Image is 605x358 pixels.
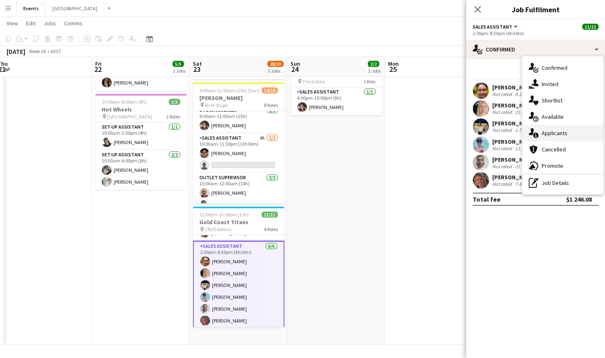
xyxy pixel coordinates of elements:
[513,127,529,133] div: 1.7km
[7,20,18,27] span: View
[388,60,399,67] span: Mon
[261,211,278,218] span: 11/11
[94,64,102,74] span: 22
[64,20,83,27] span: Comms
[513,145,532,151] div: 11.6km
[522,76,603,92] div: Invited
[193,218,284,226] h3: Gold Coast Titans
[173,68,185,74] div: 2 Jobs
[193,94,284,102] h3: [PERSON_NAME]
[268,68,283,74] div: 3 Jobs
[473,24,512,30] span: Sales Assistant
[199,211,249,218] span: 12:00pm-11:00pm (11h)
[205,102,228,108] span: River Stage
[166,113,180,120] span: 2 Roles
[95,94,187,190] app-job-card: 10:00am-6:00pm (8h)3/3Hot Wheels [GEOGRAPHIC_DATA]2 RolesSet-up Assistant1/110:00am-2:00pm (4h)[P...
[172,61,184,67] span: 5/5
[193,82,284,203] app-job-card: 9:00am-12:00am (15h) (Sun)14/16[PERSON_NAME] River Stage8 RolesStaffing Manager1/19:00am-12:00am ...
[522,141,603,158] div: Cancelled
[492,173,543,181] div: [PERSON_NAME]
[492,145,513,151] div: Not rated
[522,92,603,109] div: Shortlist
[513,163,532,169] div: 21.9km
[95,60,102,67] span: Fri
[364,78,375,84] span: 1 Role
[387,64,399,74] span: 25
[169,99,180,105] span: 3/3
[23,18,39,29] a: Edit
[102,99,147,105] span: 10:00am-6:00pm (8h)
[192,64,202,74] span: 23
[522,158,603,174] div: Promote
[95,63,187,91] app-card-role: Venue Manager1/110:00am-1:00pm (3h)[PERSON_NAME]
[205,226,231,232] span: CBUS Robina
[522,125,603,141] div: Applicants
[51,48,61,54] div: AEST
[289,64,300,74] span: 24
[193,173,284,213] app-card-role: Outlet Supervisor2/210:00am-12:00am (14h)[PERSON_NAME][PERSON_NAME]
[26,20,36,27] span: Edit
[261,87,278,93] span: 14/16
[44,20,56,27] span: Jobs
[492,127,513,133] div: Not rated
[95,106,187,113] h3: Hot Wheels
[473,30,598,36] div: 2:00pm-8:30pm (6h30m)
[492,138,536,145] div: [PERSON_NAME]
[290,87,382,115] app-card-role: Sales Assistant1/14:00pm-10:00pm (6h)[PERSON_NAME]
[492,102,546,109] div: [PERSON_NAME]
[522,109,603,125] div: Available
[264,102,278,108] span: 8 Roles
[492,91,513,98] div: Not rated
[27,48,47,54] span: Week 34
[492,84,543,91] div: [PERSON_NAME]
[513,109,532,116] div: 21.6km
[466,40,605,59] div: Confirmed
[473,195,500,203] div: Total fee
[193,60,202,67] span: Sat
[193,241,284,329] app-card-role: Sales Assistant6/62:00pm-8:30pm (6h30m)[PERSON_NAME][PERSON_NAME][PERSON_NAME][PERSON_NAME][PERSO...
[95,122,187,150] app-card-role: Set-up Assistant1/110:00am-2:00pm (4h)[PERSON_NAME]
[3,18,21,29] a: View
[40,18,59,29] a: Jobs
[46,0,104,16] button: [GEOGRAPHIC_DATA]
[582,24,598,30] span: 11/11
[473,24,519,30] button: Sales Assistant
[522,175,603,191] div: Job Details
[513,91,529,98] div: 9.1km
[61,18,86,29] a: Comms
[522,60,603,76] div: Confirmed
[267,61,284,67] span: 28/30
[107,113,152,120] span: [GEOGRAPHIC_DATA]
[492,156,536,163] div: [PERSON_NAME]
[368,68,381,74] div: 2 Jobs
[264,226,278,232] span: 4 Roles
[368,61,379,67] span: 2/2
[17,0,46,16] button: Events
[492,120,543,127] div: [PERSON_NAME]
[290,60,300,67] span: Sun
[492,181,513,187] div: Not rated
[95,150,187,190] app-card-role: Set-up Assistant2/210:00am-6:00pm (8h)[PERSON_NAME][PERSON_NAME]
[492,109,513,116] div: Not rated
[513,181,529,187] div: 7.4km
[193,207,284,327] app-job-card: 12:00pm-11:00pm (11h)11/11Gold Coast Titans CBUS Robina4 Roles[PERSON_NAME][PERSON_NAME][PERSON_N...
[199,87,259,93] span: 9:00am-12:00am (15h) (Sun)
[566,195,592,203] div: $1 246.08
[492,163,513,169] div: Not rated
[290,59,382,115] app-job-card: 4:00pm-10:00pm (6h)1/1Lions vs Hawthorn The Gabba1 RoleSales Assistant1/14:00pm-10:00pm (6h)[PERS...
[193,106,284,133] app-card-role: Stock Manager1/19:00am-12:00am (15h)[PERSON_NAME]
[466,4,605,15] h3: Job Fulfilment
[302,78,325,84] span: The Gabba
[7,47,25,56] div: [DATE]
[193,133,284,173] app-card-role: Sales Assistant4A1/210:00am-11:30pm (13h30m)[PERSON_NAME]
